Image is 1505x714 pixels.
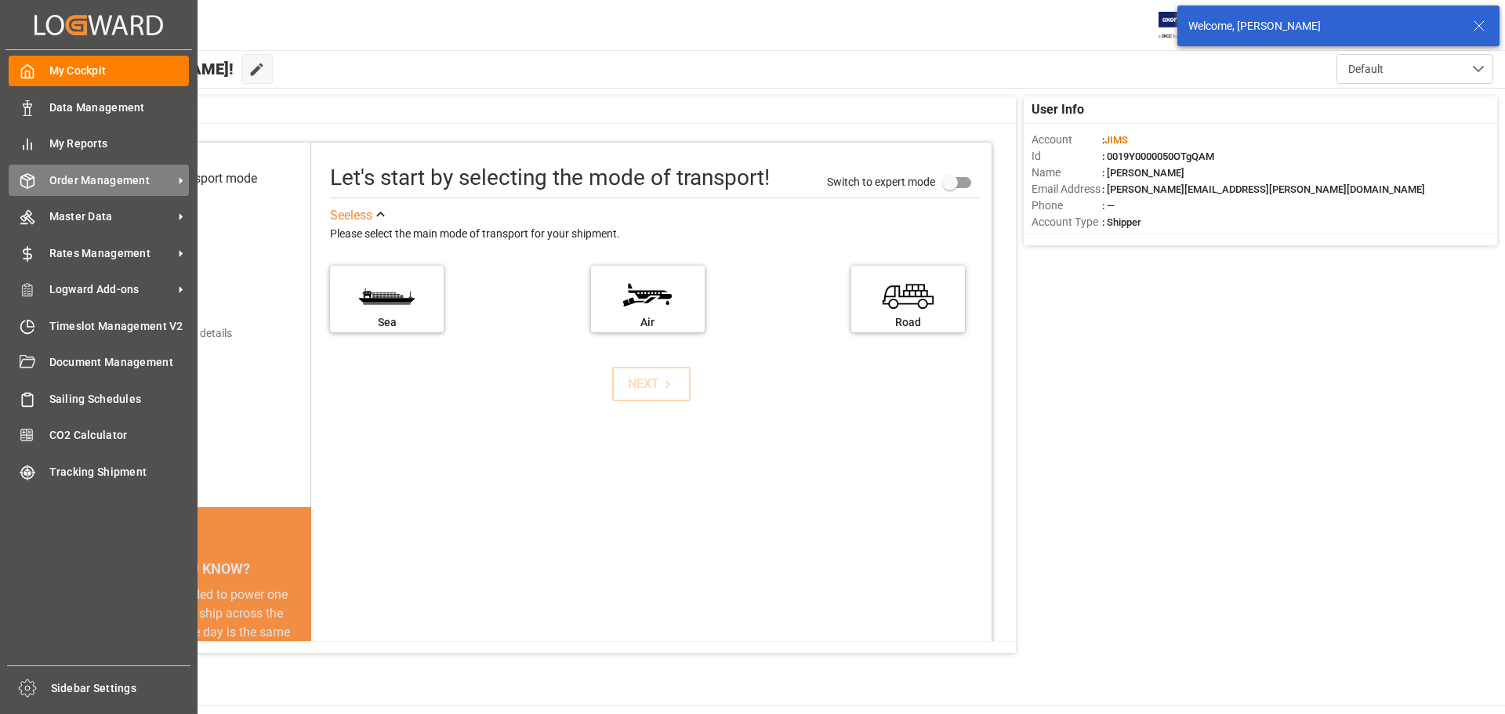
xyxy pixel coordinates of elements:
[49,427,190,444] span: CO2 Calculator
[9,56,189,86] a: My Cockpit
[49,172,173,189] span: Order Management
[1102,150,1214,162] span: : 0019Y0000050OTgQAM
[51,680,191,697] span: Sidebar Settings
[1102,200,1115,212] span: : —
[612,367,691,401] button: NEXT
[9,92,189,122] a: Data Management
[1336,54,1493,84] button: open menu
[9,456,189,487] a: Tracking Shipment
[1032,214,1102,230] span: Account Type
[49,318,190,335] span: Timeslot Management V2
[1032,148,1102,165] span: Id
[49,464,190,480] span: Tracking Shipment
[49,281,173,298] span: Logward Add-ons
[65,54,234,84] span: Hello [PERSON_NAME]!
[330,161,770,194] div: Let's start by selecting the mode of transport!
[49,208,173,225] span: Master Data
[1102,216,1141,228] span: : Shipper
[1032,165,1102,181] span: Name
[9,347,189,378] a: Document Management
[49,100,190,116] span: Data Management
[9,310,189,341] a: Timeslot Management V2
[599,314,697,331] div: Air
[1102,167,1184,179] span: : [PERSON_NAME]
[49,354,190,371] span: Document Management
[330,206,372,225] div: See less
[1104,134,1128,146] span: JIMS
[49,63,190,79] span: My Cockpit
[1188,18,1458,34] div: Welcome, [PERSON_NAME]
[1032,181,1102,198] span: Email Address
[1032,198,1102,214] span: Phone
[628,375,676,393] div: NEXT
[859,314,957,331] div: Road
[9,420,189,451] a: CO2 Calculator
[827,175,935,187] span: Switch to expert mode
[1032,132,1102,148] span: Account
[103,585,292,698] div: The energy needed to power one large container ship across the ocean in a single day is the same ...
[1032,100,1084,119] span: User Info
[49,136,190,152] span: My Reports
[9,129,189,159] a: My Reports
[330,225,981,244] div: Please select the main mode of transport for your shipment.
[49,391,190,408] span: Sailing Schedules
[9,383,189,414] a: Sailing Schedules
[1348,61,1384,78] span: Default
[338,314,436,331] div: Sea
[1159,12,1213,39] img: Exertis%20JAM%20-%20Email%20Logo.jpg_1722504956.jpg
[49,245,173,262] span: Rates Management
[85,553,311,585] div: DID YOU KNOW?
[1102,134,1128,146] span: :
[1102,183,1425,195] span: : [PERSON_NAME][EMAIL_ADDRESS][PERSON_NAME][DOMAIN_NAME]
